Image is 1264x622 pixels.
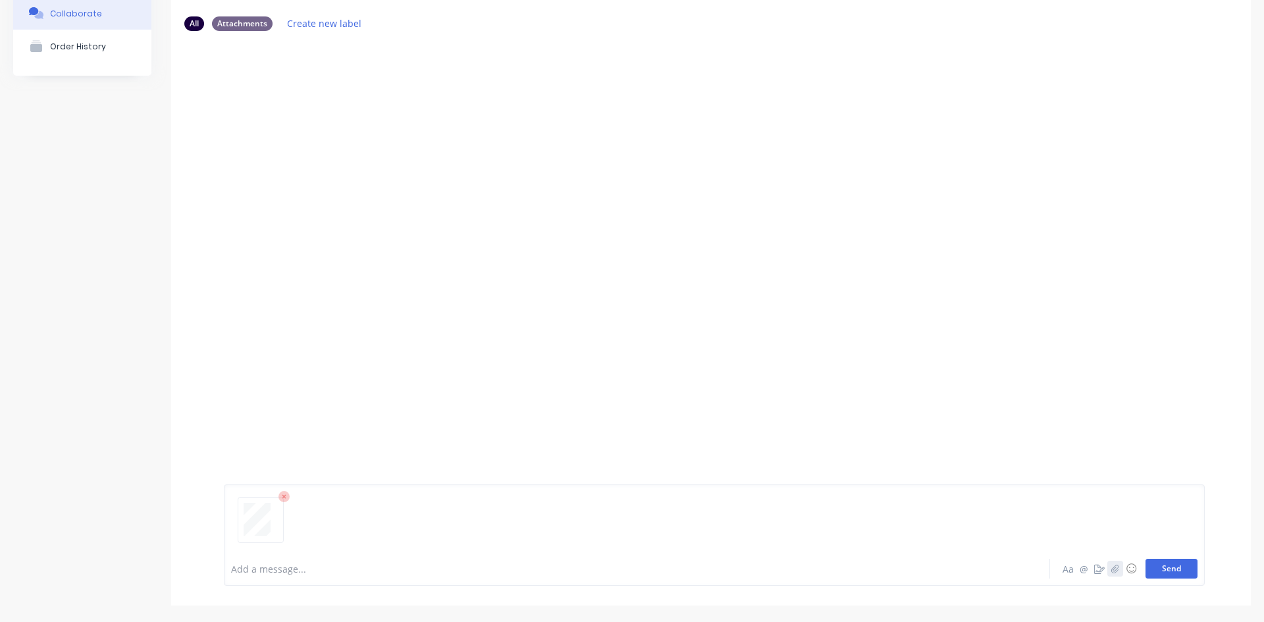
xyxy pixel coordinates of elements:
[1145,559,1198,579] button: Send
[184,16,204,31] div: All
[280,14,369,32] button: Create new label
[1076,561,1092,577] button: @
[1123,561,1139,577] button: ☺
[13,30,151,63] button: Order History
[50,9,102,18] div: Collaborate
[212,16,273,31] div: Attachments
[50,41,106,51] div: Order History
[1060,561,1076,577] button: Aa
